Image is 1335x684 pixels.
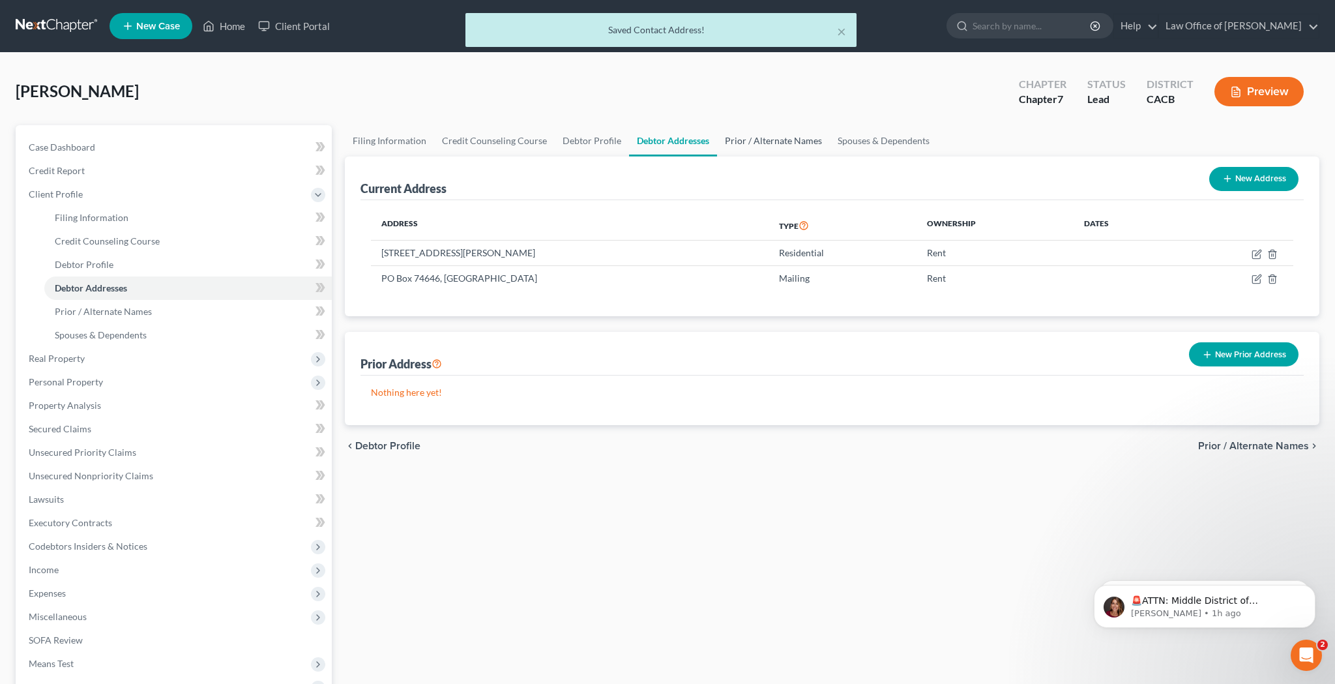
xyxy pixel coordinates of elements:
iframe: Intercom live chat [1291,640,1322,671]
span: Credit Counseling Course [55,235,160,246]
span: Spouses & Dependents [55,329,147,340]
a: Debtor Profile [555,125,629,156]
div: Lead [1087,92,1126,107]
span: Unsecured Nonpriority Claims [29,470,153,481]
a: Credit Counseling Course [44,230,332,253]
a: Debtor Addresses [44,276,332,300]
td: Rent [917,241,1074,265]
th: Ownership [917,211,1074,241]
i: chevron_left [345,441,355,451]
span: Personal Property [29,376,103,387]
div: District [1147,77,1194,92]
span: Unsecured Priority Claims [29,447,136,458]
div: Status [1087,77,1126,92]
span: Prior / Alternate Names [55,306,152,317]
th: Type [769,211,917,241]
a: Prior / Alternate Names [717,125,830,156]
button: × [837,23,846,39]
span: Codebtors Insiders & Notices [29,541,147,552]
button: Preview [1214,77,1304,106]
td: Mailing [769,265,917,290]
a: Property Analysis [18,394,332,417]
span: Miscellaneous [29,611,87,622]
a: Spouses & Dependents [830,125,937,156]
th: Dates [1074,211,1176,241]
a: Credit Counseling Course [434,125,555,156]
div: Chapter [1019,77,1066,92]
a: Spouses & Dependents [44,323,332,347]
button: chevron_left Debtor Profile [345,441,420,451]
a: Filing Information [345,125,434,156]
div: Saved Contact Address! [476,23,846,37]
span: [PERSON_NAME] [16,82,139,100]
span: Secured Claims [29,423,91,434]
span: Lawsuits [29,494,64,505]
i: chevron_right [1309,441,1319,451]
th: Address [371,211,769,241]
div: Chapter [1019,92,1066,107]
div: Prior Address [360,356,442,372]
span: Credit Report [29,165,85,176]
a: Case Dashboard [18,136,332,159]
button: Prior / Alternate Names chevron_right [1198,441,1319,451]
a: Prior / Alternate Names [44,300,332,323]
span: Client Profile [29,188,83,200]
span: Means Test [29,658,74,669]
div: Current Address [360,181,447,196]
span: Case Dashboard [29,141,95,153]
td: PO Box 74646, [GEOGRAPHIC_DATA] [371,265,769,290]
button: New Address [1209,167,1298,191]
p: Nothing here yet! [371,386,1293,399]
span: Prior / Alternate Names [1198,441,1309,451]
a: Debtor Addresses [629,125,717,156]
a: Secured Claims [18,417,332,441]
span: Property Analysis [29,400,101,411]
span: Executory Contracts [29,517,112,528]
span: Expenses [29,587,66,599]
a: Credit Report [18,159,332,183]
span: Debtor Profile [355,441,420,451]
a: Lawsuits [18,488,332,511]
span: 2 [1317,640,1328,650]
a: Debtor Profile [44,253,332,276]
iframe: Intercom notifications message [1074,558,1335,649]
a: Filing Information [44,206,332,230]
a: Unsecured Priority Claims [18,441,332,464]
td: [STREET_ADDRESS][PERSON_NAME] [371,241,769,265]
td: Rent [917,265,1074,290]
span: Filing Information [55,212,128,223]
td: Residential [769,241,917,265]
div: CACB [1147,92,1194,107]
span: Income [29,564,59,575]
a: Executory Contracts [18,511,332,535]
a: SOFA Review [18,629,332,652]
span: 7 [1057,93,1063,105]
span: SOFA Review [29,634,83,646]
span: Debtor Addresses [55,282,127,293]
a: Unsecured Nonpriority Claims [18,464,332,488]
span: Real Property [29,353,85,364]
span: Debtor Profile [55,259,113,270]
button: New Prior Address [1189,342,1298,366]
